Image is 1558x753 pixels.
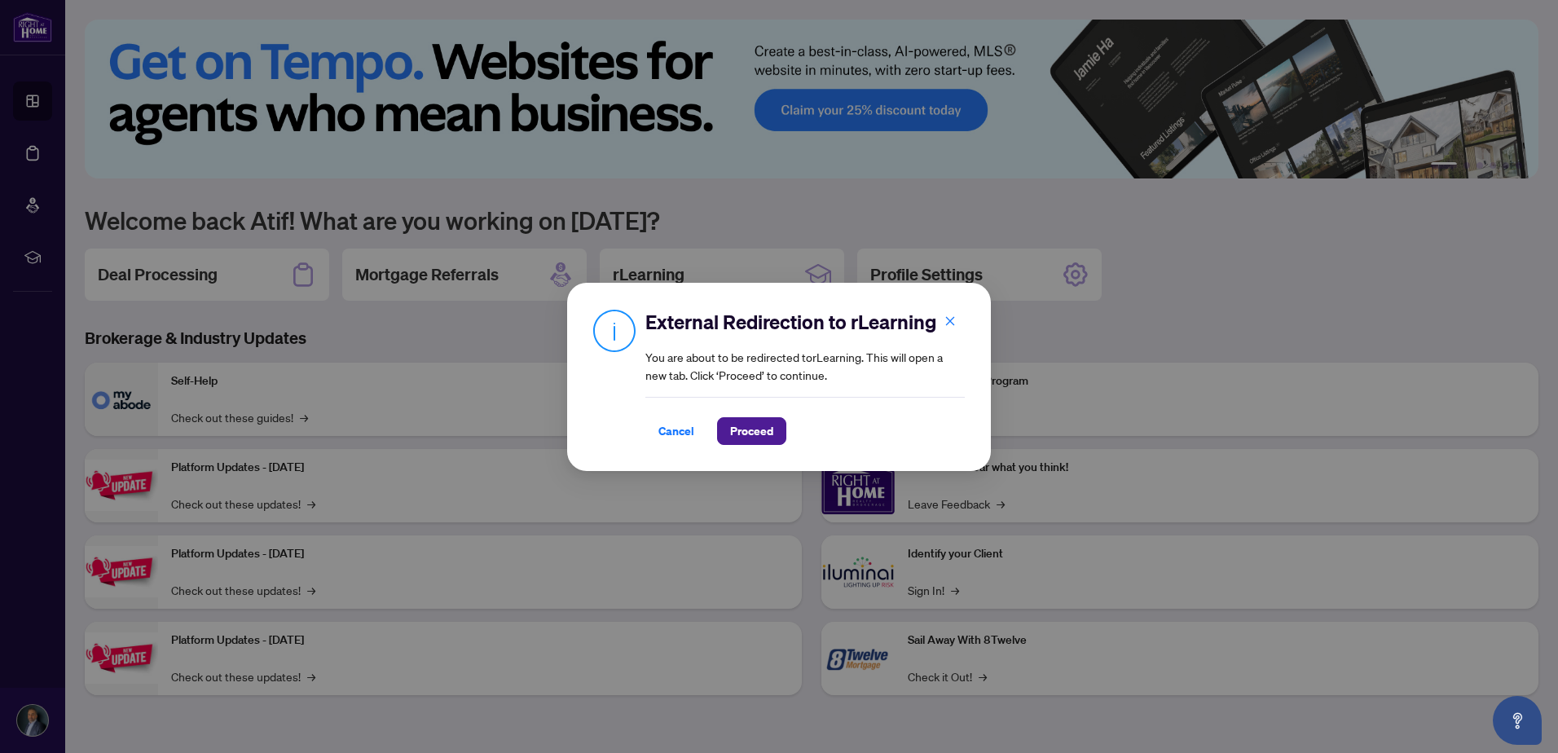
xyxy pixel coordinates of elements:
[645,309,965,335] h2: External Redirection to rLearning
[1493,696,1542,745] button: Open asap
[593,309,636,352] img: Info Icon
[645,309,965,445] div: You are about to be redirected to rLearning . This will open a new tab. Click ‘Proceed’ to continue.
[944,315,956,326] span: close
[658,418,694,444] span: Cancel
[730,418,773,444] span: Proceed
[645,417,707,445] button: Cancel
[717,417,786,445] button: Proceed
